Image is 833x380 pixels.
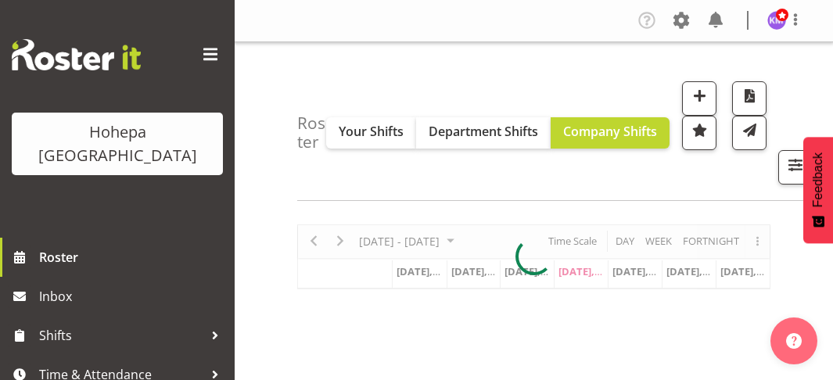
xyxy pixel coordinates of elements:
[778,150,813,185] button: Filter Shifts
[39,246,227,269] span: Roster
[732,116,767,150] button: Send a list of all shifts for the selected filtered period to all rostered employees.
[326,117,416,149] button: Your Shifts
[339,123,404,140] span: Your Shifts
[682,81,716,116] button: Add a new shift
[803,137,833,243] button: Feedback - Show survey
[27,120,207,167] div: Hohepa [GEOGRAPHIC_DATA]
[563,123,657,140] span: Company Shifts
[416,117,551,149] button: Department Shifts
[811,152,825,207] span: Feedback
[429,123,538,140] span: Department Shifts
[732,81,767,116] button: Download a PDF of the roster according to the set date range.
[767,11,786,30] img: kelly-morgan6119.jpg
[551,117,670,149] button: Company Shifts
[12,39,141,70] img: Rosterit website logo
[39,285,227,308] span: Inbox
[297,114,326,151] h4: Roster
[786,333,802,349] img: help-xxl-2.png
[682,116,716,150] button: Highlight an important date within the roster.
[39,324,203,347] span: Shifts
